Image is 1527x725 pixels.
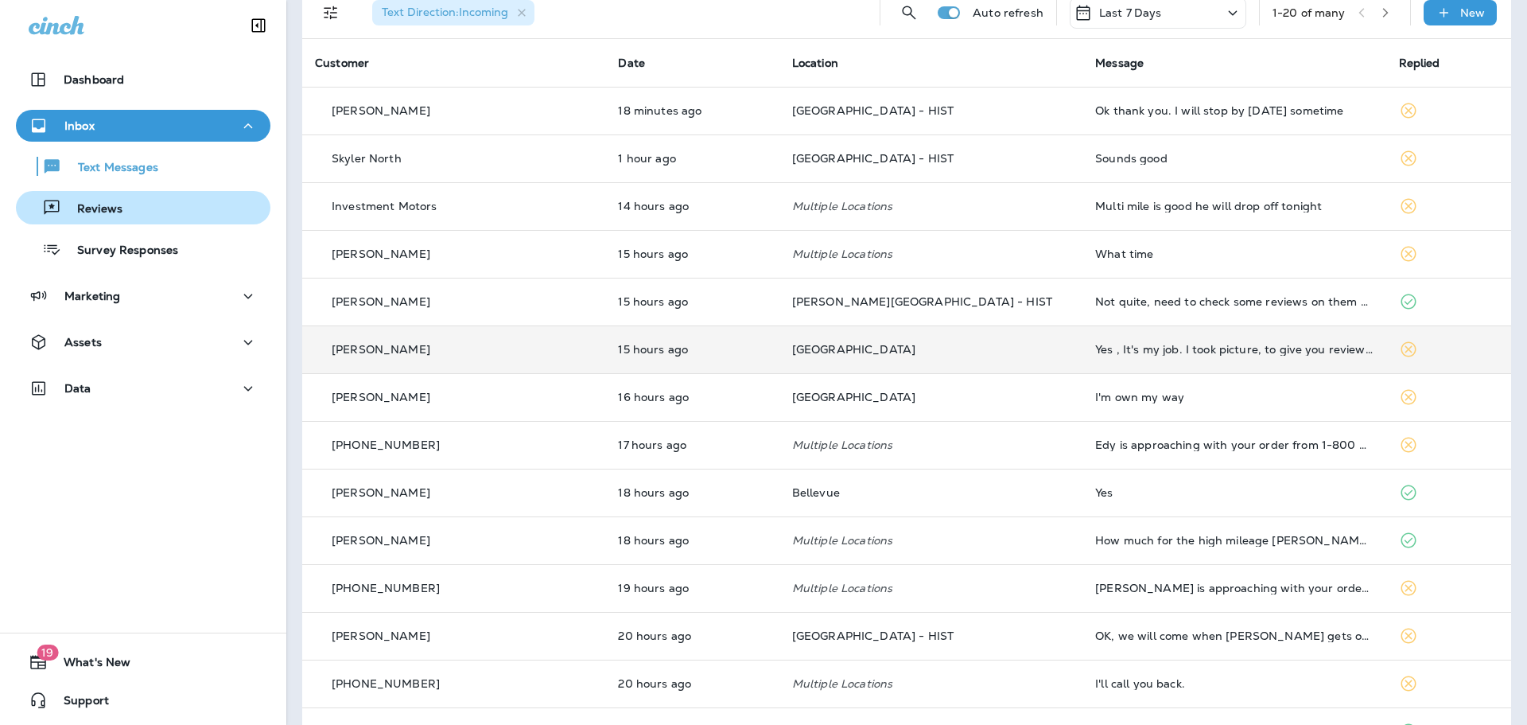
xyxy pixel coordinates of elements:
span: [PERSON_NAME][GEOGRAPHIC_DATA] - HIST [792,294,1052,309]
p: [PERSON_NAME] [332,486,430,499]
p: Aug 18, 2025 03:58 PM [618,343,766,356]
p: Aug 18, 2025 11:17 AM [618,677,766,690]
p: Aug 18, 2025 11:50 AM [618,582,766,594]
button: Inbox [16,110,270,142]
span: [GEOGRAPHIC_DATA] - HIST [792,103,954,118]
p: Survey Responses [61,244,178,259]
div: How much for the high mileage Cooper tires 🛞?? [1095,534,1373,547]
div: Yes , It's my job. I took picture, to give you review on google [1095,343,1373,356]
span: Bellevue [792,485,840,500]
p: Aug 18, 2025 02:04 PM [618,439,766,451]
p: Reviews [61,202,122,217]
span: [GEOGRAPHIC_DATA] [792,342,915,357]
span: [GEOGRAPHIC_DATA] - HIST [792,151,954,166]
span: Customer [315,56,369,70]
span: 19 [37,645,58,661]
p: [PERSON_NAME] [332,343,430,356]
div: Ok thank you. I will stop by today sometime [1095,104,1373,117]
p: [PERSON_NAME] [332,534,430,547]
p: Multiple Locations [792,582,1070,594]
div: OK, we will come when Brady gets out of school today. Probably around four. Thanks. [1095,630,1373,642]
p: [PHONE_NUMBER] [332,677,440,690]
div: I'm own my way [1095,391,1373,403]
button: Marketing [16,280,270,312]
p: Multiple Locations [792,677,1070,690]
p: Multiple Locations [792,439,1070,451]
p: Inbox [64,119,95,132]
p: Aug 18, 2025 04:27 PM [618,248,766,260]
button: Reviews [16,191,270,224]
button: Support [16,684,270,716]
span: [GEOGRAPHIC_DATA] - HIST [792,629,954,643]
p: Assets [64,336,102,349]
p: Aug 18, 2025 01:18 PM [618,486,766,499]
span: Date [618,56,645,70]
span: Location [792,56,838,70]
div: 1 - 20 of many [1272,6,1346,19]
p: Aug 18, 2025 04:17 PM [618,295,766,308]
div: Multi mile is good he will drop off tonight [1095,200,1373,212]
span: Replied [1399,56,1440,70]
span: Text Direction : Incoming [382,5,508,19]
button: Assets [16,326,270,358]
p: Aug 18, 2025 11:23 AM [618,630,766,642]
span: What's New [48,656,130,675]
p: Investment Motors [332,200,437,212]
p: [PERSON_NAME] [332,104,430,117]
p: Skyler North [332,152,402,165]
div: Edy is approaching with your order from 1-800 Radiator. Your Dasher will hand the order to you. [1095,439,1373,451]
div: I'll call you back. [1095,677,1373,690]
p: Aug 19, 2025 07:22 AM [618,104,766,117]
p: Marketing [64,290,120,302]
p: Aug 18, 2025 12:55 PM [618,534,766,547]
p: Aug 19, 2025 06:40 AM [618,152,766,165]
p: Multiple Locations [792,248,1070,260]
button: 19What's New [16,646,270,678]
div: Jasmine is approaching with your order from 1-800 Radiator. Your Dasher will hand the order to you. [1095,582,1373,594]
span: Support [48,694,109,713]
p: [PHONE_NUMBER] [332,582,440,594]
p: [PERSON_NAME] [332,295,430,308]
div: Sounds good [1095,152,1373,165]
p: [PERSON_NAME] [332,391,430,403]
button: Data [16,372,270,404]
p: Last 7 Days [1099,6,1162,19]
span: [GEOGRAPHIC_DATA] [792,390,915,404]
p: Multiple Locations [792,534,1070,547]
p: Auto refresh [973,6,1043,19]
span: Message [1095,56,1144,70]
p: [PHONE_NUMBER] [332,439,440,451]
p: Dashboard [64,73,124,86]
button: Collapse Sidebar [236,10,281,41]
p: Text Messages [62,161,158,176]
button: Dashboard [16,64,270,95]
p: [PERSON_NAME] [332,630,430,642]
p: New [1460,6,1485,19]
div: Not quite, need to check some reviews on them but I think I have your quote on em. [1095,295,1373,308]
p: Aug 18, 2025 03:12 PM [618,391,766,403]
button: Text Messages [16,150,270,183]
div: What time [1095,248,1373,260]
p: Aug 18, 2025 05:02 PM [618,200,766,212]
p: Data [64,382,91,395]
button: Survey Responses [16,232,270,266]
div: Yes [1095,486,1373,499]
p: Multiple Locations [792,200,1070,212]
p: [PERSON_NAME] [332,248,430,260]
